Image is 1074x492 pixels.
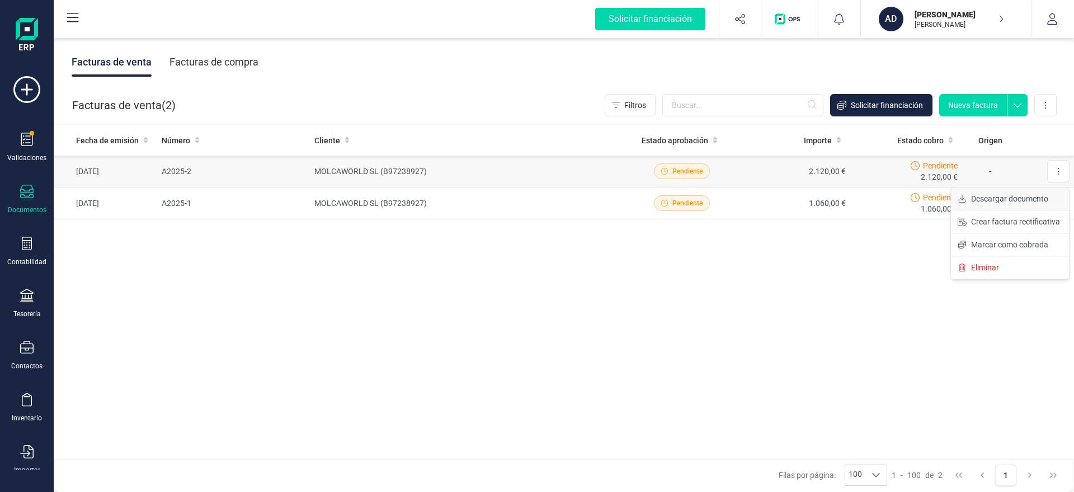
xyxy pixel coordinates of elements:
[582,1,719,37] button: Solicitar financiación
[972,465,993,486] button: Previous Page
[775,13,804,25] img: Logo de OPS
[995,465,1016,486] button: Page 1
[939,94,1007,116] button: Nueva factura
[7,257,46,266] div: Contabilidad
[7,153,46,162] div: Validaciones
[851,100,923,111] span: Solicitar financiación
[12,414,42,423] div: Inventario
[971,239,1048,250] span: Marcar como cobrada
[804,135,832,146] span: Importe
[624,100,646,111] span: Filtros
[642,135,708,146] span: Estado aprobación
[605,94,656,116] button: Filtros
[907,470,921,481] span: 100
[72,94,176,116] div: Facturas de venta ( )
[938,470,943,481] span: 2
[874,1,1018,37] button: AD[PERSON_NAME][PERSON_NAME]
[779,465,887,486] div: Filas por página:
[915,9,1004,20] p: [PERSON_NAME]
[672,198,703,208] span: Pendiente
[923,160,958,171] span: Pendiente
[951,188,1069,210] button: Descargar documento
[921,203,958,214] span: 1.060,00 €
[915,20,1004,29] p: [PERSON_NAME]
[948,465,969,486] button: First Page
[845,465,865,485] span: 100
[768,1,811,37] button: Logo de OPS
[971,193,1048,204] span: Descargar documento
[738,188,850,219] td: 1.060,00 €
[13,310,41,318] div: Tesorería
[310,156,625,188] td: MOLCAWORLD SL (B97238927)
[971,216,1060,227] span: Crear factura rectificativa
[971,262,999,273] span: Eliminar
[951,233,1069,256] button: Marcar como cobrada
[662,94,823,116] input: Buscar...
[8,205,46,214] div: Documentos
[897,135,944,146] span: Estado cobro
[923,192,958,203] span: Pendiente
[951,256,1069,279] button: Eliminar
[310,188,625,219] td: MOLCAWORLD SL (B97238927)
[314,135,340,146] span: Cliente
[11,362,43,371] div: Contactos
[951,210,1069,233] button: Crear factura rectificativa
[157,156,310,188] td: A2025-2
[169,48,258,77] div: Facturas de compra
[967,165,1014,178] p: -
[738,156,850,188] td: 2.120,00 €
[162,135,190,146] span: Número
[72,48,152,77] div: Facturas de venta
[166,97,172,113] span: 2
[892,470,943,481] div: -
[879,7,903,31] div: AD
[892,470,896,481] span: 1
[672,166,703,176] span: Pendiente
[76,135,139,146] span: Fecha de emisión
[54,156,157,188] td: [DATE]
[14,466,40,475] div: Importar
[54,188,157,219] td: [DATE]
[157,188,310,219] td: A2025-1
[925,470,934,481] span: de
[595,8,705,30] div: Solicitar financiación
[830,94,932,116] button: Solicitar financiación
[978,135,1002,146] span: Origen
[1019,465,1040,486] button: Next Page
[1043,465,1064,486] button: Last Page
[16,18,38,54] img: Logo Finanedi
[921,171,958,182] span: 2.120,00 €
